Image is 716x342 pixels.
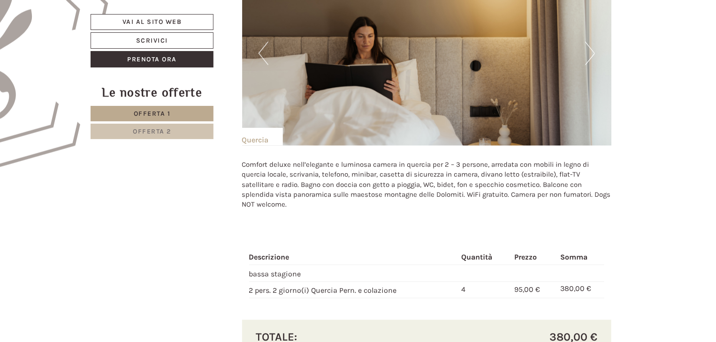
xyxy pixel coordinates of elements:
[242,160,612,210] p: Comfort deluxe nell’elegante e luminosa camera in quercia per 2 – 3 persone, arredata con mobili ...
[259,42,268,65] button: Previous
[457,250,510,265] th: Quantità
[7,25,152,54] div: Buon giorno, come possiamo aiutarla?
[91,14,213,30] a: Vai al sito web
[249,282,458,298] td: 2 pers. 2 giorno(i) Quercia Pern. e colazione
[14,45,147,52] small: 15:24
[510,250,556,265] th: Prezzo
[556,250,604,265] th: Somma
[91,84,213,101] div: Le nostre offerte
[133,127,171,135] span: Offerta 2
[320,247,369,263] button: Invia
[585,42,595,65] button: Next
[134,110,171,118] span: Offerta 1
[242,128,283,146] div: Quercia
[166,7,204,23] div: giovedì
[249,250,458,265] th: Descrizione
[556,282,604,298] td: 380,00 €
[457,282,510,298] td: 4
[91,51,213,67] a: Prenota ora
[514,285,540,294] span: 95,00 €
[249,265,458,282] td: bassa stagione
[14,27,147,35] div: Hotel B&B Feldmessner
[91,32,213,49] a: Scrivici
